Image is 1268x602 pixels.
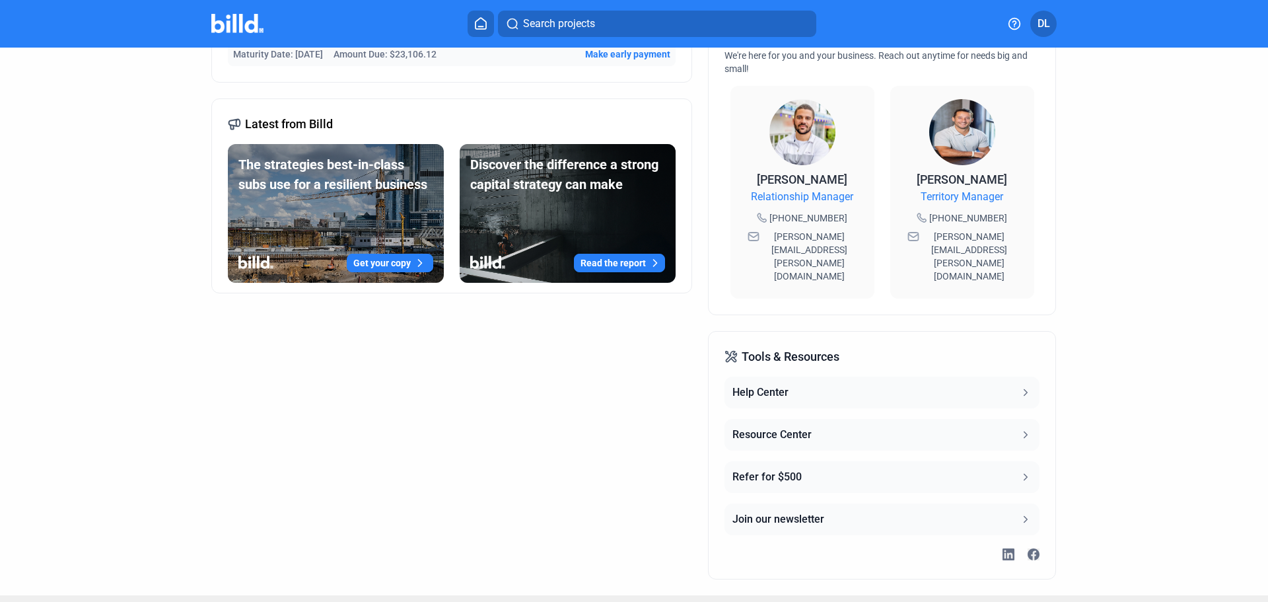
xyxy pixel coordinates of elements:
[921,189,1003,205] span: Territory Manager
[724,504,1039,535] button: Join our newsletter
[498,11,816,37] button: Search projects
[724,377,1039,408] button: Help Center
[585,48,670,61] button: Make early payment
[769,211,847,225] span: [PHONE_NUMBER]
[724,461,1039,493] button: Refer for $500
[917,172,1007,186] span: [PERSON_NAME]
[523,16,595,32] span: Search projects
[1030,11,1057,37] button: DL
[347,254,433,272] button: Get your copy
[751,189,853,205] span: Relationship Manager
[211,14,264,33] img: Billd Company Logo
[762,230,857,283] span: [PERSON_NAME][EMAIL_ADDRESS][PERSON_NAME][DOMAIN_NAME]
[238,155,433,194] div: The strategies best-in-class subs use for a resilient business
[732,427,812,443] div: Resource Center
[732,385,789,400] div: Help Center
[334,48,437,61] span: Amount Due: $23,106.12
[769,99,835,165] img: Relationship Manager
[574,254,665,272] button: Read the report
[929,99,995,165] img: Territory Manager
[732,511,824,527] div: Join our newsletter
[732,469,802,485] div: Refer for $500
[245,115,333,133] span: Latest from Billd
[470,155,665,194] div: Discover the difference a strong capital strategy can make
[757,172,847,186] span: [PERSON_NAME]
[1038,16,1050,32] span: DL
[929,211,1007,225] span: [PHONE_NUMBER]
[922,230,1017,283] span: [PERSON_NAME][EMAIL_ADDRESS][PERSON_NAME][DOMAIN_NAME]
[233,48,323,61] span: Maturity Date: [DATE]
[724,50,1028,74] span: We're here for you and your business. Reach out anytime for needs big and small!
[742,348,839,366] span: Tools & Resources
[724,419,1039,451] button: Resource Center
